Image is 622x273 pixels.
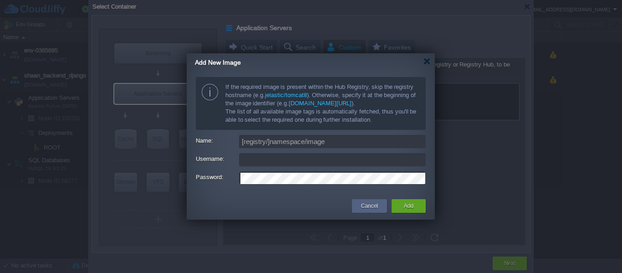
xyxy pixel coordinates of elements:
label: Username: [196,153,237,165]
button: Add [404,201,413,211]
span: jelastic/tomcat8 [265,92,307,98]
span: [DOMAIN_NAME][URL] [289,100,352,107]
span: Add New Image [195,59,241,66]
label: Name: [196,135,237,146]
button: Cancel [361,201,378,211]
label: Password: [196,171,237,183]
div: If the required image is present within the Hub Registry, skip the registry hostname (e.g. ). Oth... [196,77,426,130]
